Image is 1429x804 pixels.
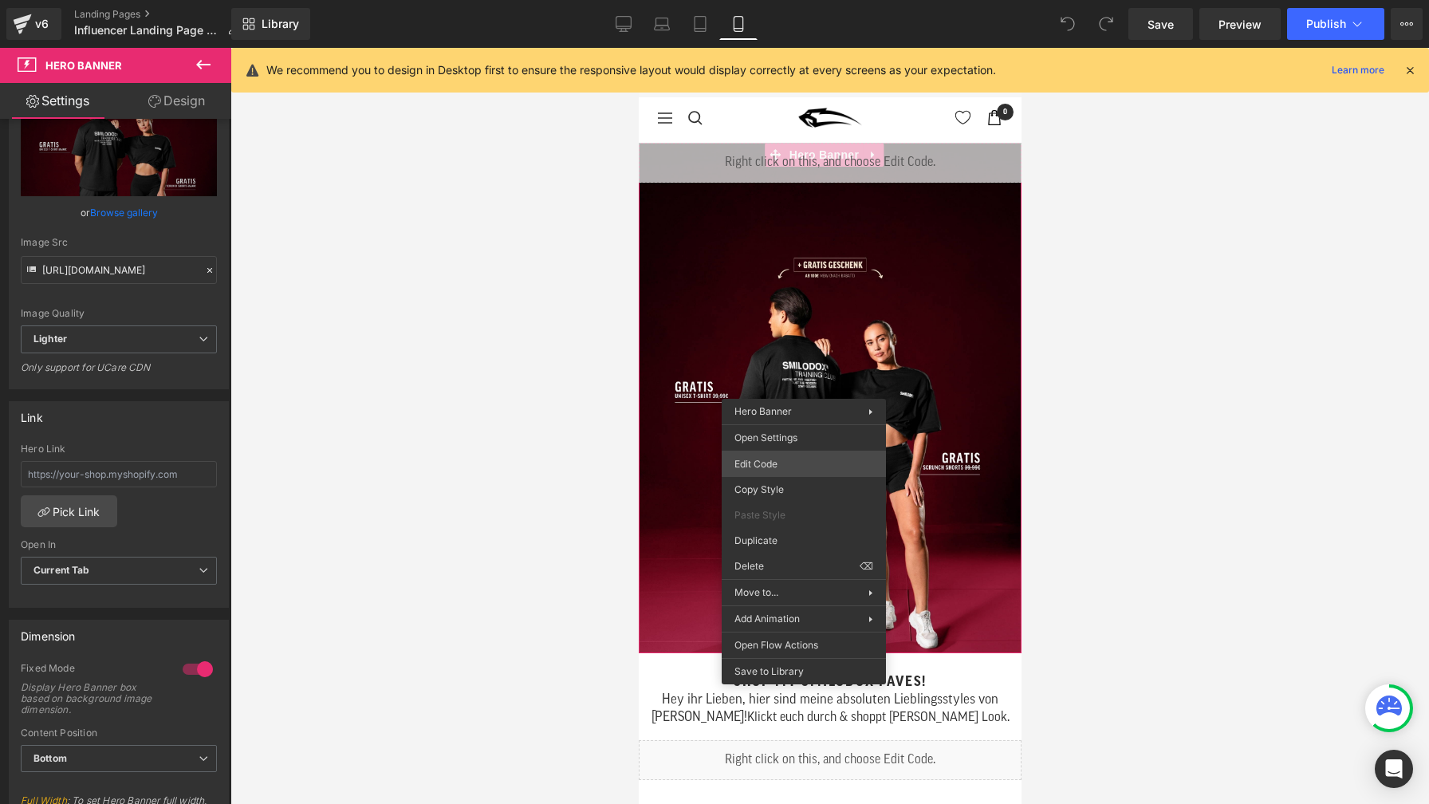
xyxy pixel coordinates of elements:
[1375,750,1413,788] div: Open Intercom Messenger
[33,752,67,764] b: Bottom
[1148,16,1174,33] span: Save
[734,483,873,497] span: Copy Style
[1287,8,1384,40] button: Publish
[734,559,860,573] span: Delete
[734,405,792,417] span: Hero Banner
[21,256,217,284] input: Link
[719,8,758,40] a: Mobile
[1391,8,1423,40] button: More
[734,638,873,652] span: Open Flow Actions
[21,662,167,679] div: Fixed Mode
[119,83,234,119] a: Design
[33,333,67,345] b: Lighter
[604,8,643,40] a: Desktop
[262,17,299,31] span: Library
[860,559,873,573] span: ⌫
[21,495,117,527] a: Pick Link
[734,508,873,522] span: Paste Style
[21,308,217,319] div: Image Quality
[21,539,217,550] div: Open In
[1052,8,1084,40] button: Undo
[1325,61,1391,80] a: Learn more
[1199,8,1281,40] a: Preview
[21,204,217,221] div: or
[266,61,996,79] p: We recommend you to design in Desktop first to ensure the responsive layout would display correct...
[90,199,158,227] a: Browse gallery
[49,63,64,77] a: Suche
[100,6,278,22] p: COMING SOON - SUMMER SALE 31.08 ☀️ BIS ZU 60% RABATT
[734,534,873,548] span: Duplicate
[74,8,251,21] a: Landing Pages
[1090,8,1122,40] button: Redo
[74,24,221,37] span: Influencer Landing Page Dev
[108,663,371,676] span: Klickt euch durch & shoppt [PERSON_NAME] Look.
[681,8,719,40] a: Tablet
[1218,16,1262,33] span: Preview
[734,612,868,626] span: Add Animation
[21,682,164,715] div: Display Hero Banner box based on background image dimension.
[21,727,217,739] div: Content Position
[21,443,217,455] div: Hero Link
[734,431,873,445] span: Open Settings
[734,457,873,471] span: Edit Code
[21,621,76,643] div: Dimension
[734,585,868,600] span: Move to...
[136,518,247,542] a: SHOP NOW
[32,14,52,34] div: v6
[21,361,217,384] div: Only support for UCare CDN
[734,664,873,679] span: Save to Library
[21,461,217,487] input: https://your-shop.myshopify.com
[348,62,364,77] a: Warenkorb
[45,59,122,72] span: Hero Banner
[6,8,61,40] a: v6
[95,627,289,640] span: Shop my Smilodox Faves!
[21,402,43,424] div: Link
[13,644,360,676] span: Hey ihr Lieben, hier sind meine absoluten Lieblingsstyles von [PERSON_NAME]!
[231,8,310,40] a: New Library
[33,564,90,576] b: Current Tab
[21,237,217,248] div: Image Src
[358,56,375,73] cart-count: 0
[643,8,681,40] a: Laptop
[1306,18,1346,30] span: Publish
